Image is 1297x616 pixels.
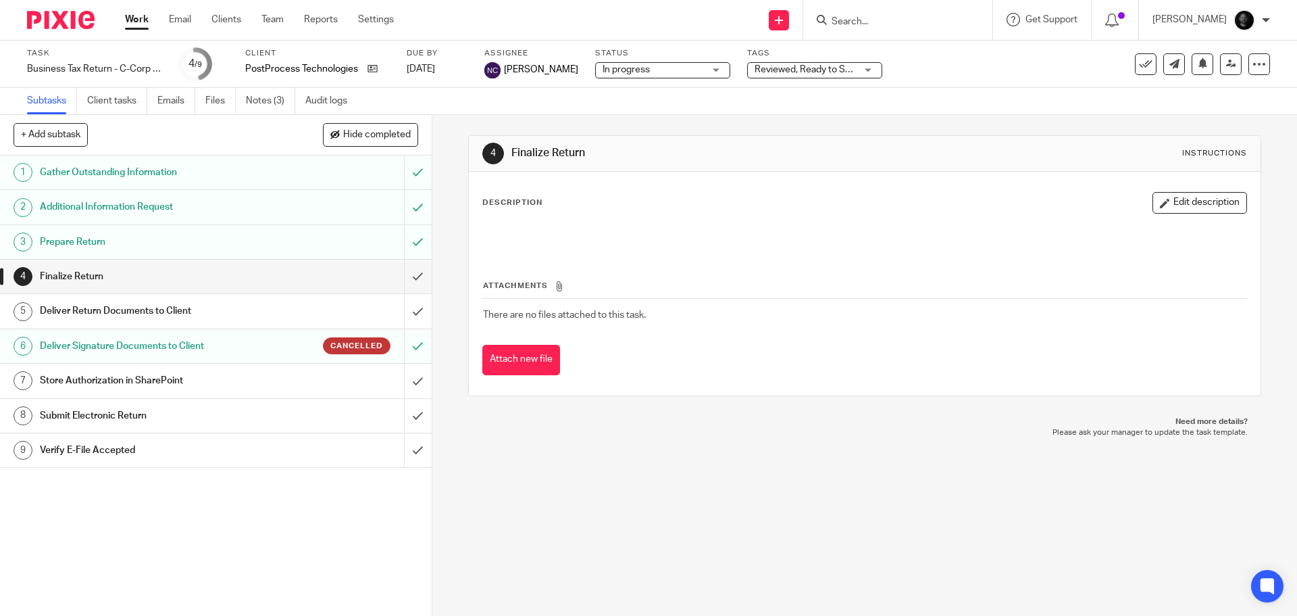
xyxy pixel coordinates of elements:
button: Hide completed [323,123,418,146]
h1: Prepare Return [40,232,274,252]
a: Email [169,13,191,26]
a: Team [261,13,284,26]
button: Edit description [1152,192,1247,214]
a: Settings [358,13,394,26]
p: Please ask your manager to update the task template. [482,427,1247,438]
a: Reports [304,13,338,26]
div: 4 [482,143,504,164]
p: Need more details? [482,417,1247,427]
p: PostProcess Technologies Inc [245,62,361,76]
a: Clients [211,13,241,26]
a: Emails [157,88,195,114]
div: 7 [14,371,32,390]
button: Attach new file [482,345,560,375]
h1: Store Authorization in SharePoint [40,371,274,391]
label: Client [245,48,390,59]
div: 6 [14,337,32,356]
div: 5 [14,302,32,321]
span: Hide completed [343,130,411,141]
h1: Deliver Signature Documents to Client [40,336,274,356]
h1: Gather Outstanding Information [40,162,274,183]
span: Attachments [483,282,548,289]
span: [DATE] [407,64,435,74]
a: Client tasks [87,88,147,114]
span: [PERSON_NAME] [504,63,578,76]
label: Task [27,48,162,59]
div: 1 [14,163,32,182]
a: Notes (3) [246,88,295,114]
h1: Finalize Return [511,146,894,160]
span: Cancelled [330,340,383,352]
button: + Add subtask [14,123,88,146]
span: Reviewed, Ready to Send + 2 [755,65,876,74]
div: 2 [14,198,32,217]
span: In progress [603,65,650,74]
label: Status [595,48,730,59]
h1: Additional Information Request [40,197,274,217]
span: There are no files attached to this task. [483,310,646,320]
a: Files [205,88,236,114]
p: Task reassigned. [1164,36,1233,49]
a: Work [125,13,149,26]
h1: Verify E-File Accepted [40,440,274,460]
a: Audit logs [305,88,357,114]
div: Business Tax Return - C-Corp - On Extension [27,62,162,76]
small: /9 [195,61,202,68]
img: svg%3E [484,62,501,78]
h1: Submit Electronic Return [40,406,274,426]
div: 9 [14,441,32,460]
div: 3 [14,233,32,252]
label: Assignee [484,48,578,59]
div: Instructions [1182,148,1247,159]
label: Due by [407,48,467,59]
p: Description [482,197,542,208]
div: 8 [14,406,32,425]
h1: Deliver Return Documents to Client [40,301,274,321]
img: Pixie [27,11,95,29]
h1: Finalize Return [40,266,274,287]
div: 4 [14,267,32,286]
a: Subtasks [27,88,77,114]
img: Chris.jpg [1234,9,1255,31]
div: 4 [188,56,202,72]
